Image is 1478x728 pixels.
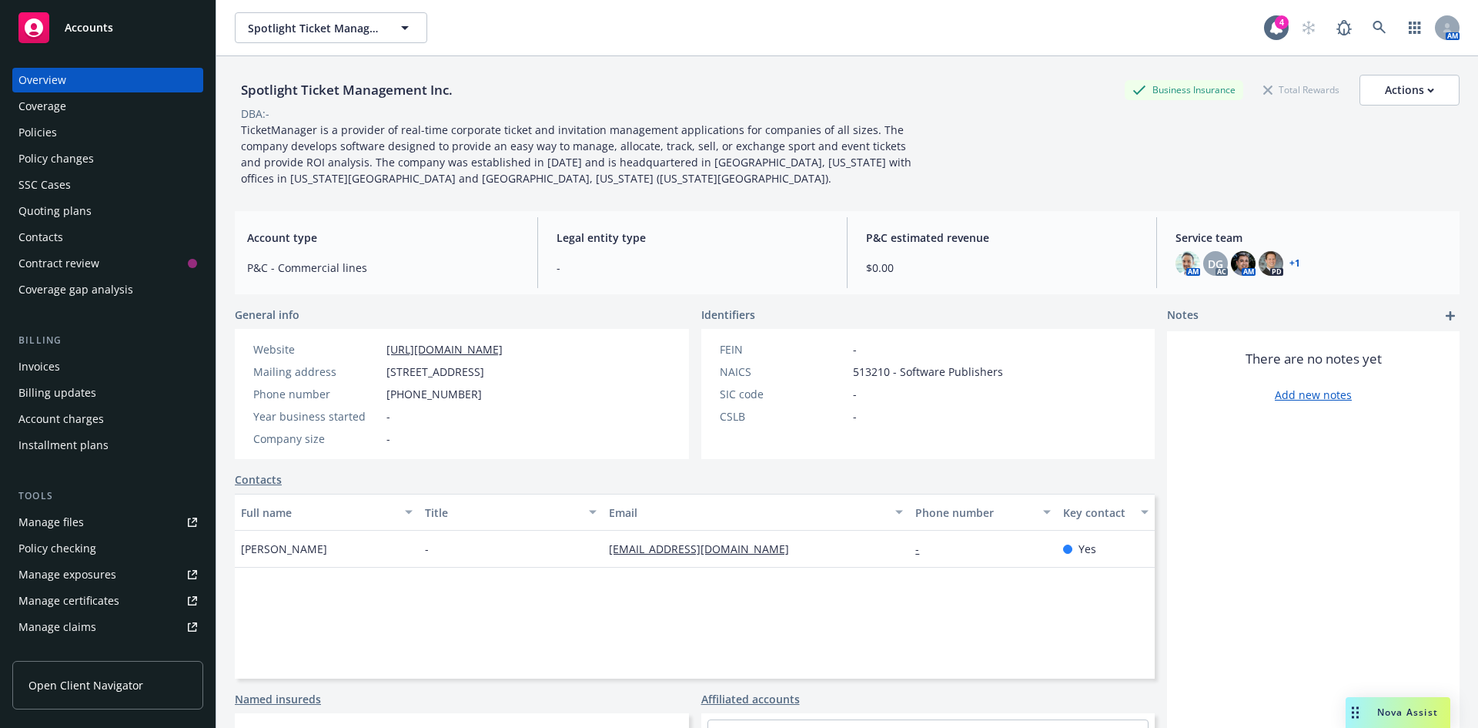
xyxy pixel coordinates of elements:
[1441,307,1460,325] a: add
[386,408,390,424] span: -
[909,494,1056,531] button: Phone number
[235,691,321,707] a: Named insureds
[12,407,203,431] a: Account charges
[18,94,66,119] div: Coverage
[853,364,1003,380] span: 513210 - Software Publishers
[12,562,203,587] a: Manage exposures
[425,505,580,521] div: Title
[609,542,801,556] a: [EMAIL_ADDRESS][DOMAIN_NAME]
[241,106,269,122] div: DBA: -
[253,408,380,424] div: Year business started
[12,589,203,613] a: Manage certificates
[248,20,381,36] span: Spotlight Ticket Management Inc.
[247,230,519,246] span: Account type
[18,354,60,379] div: Invoices
[12,94,203,119] a: Coverage
[386,342,503,357] a: [URL][DOMAIN_NAME]
[12,120,203,145] a: Policies
[866,260,1138,276] span: $0.00
[1231,251,1256,276] img: photo
[235,471,282,488] a: Contacts
[247,260,519,276] span: P&C - Commercial lines
[235,12,427,43] button: Spotlight Ticket Management Inc.
[1329,12,1359,43] a: Report a Bug
[12,536,203,561] a: Policy checking
[18,225,63,250] div: Contacts
[609,505,886,521] div: Email
[1208,256,1223,272] span: DG
[386,364,484,380] span: [STREET_ADDRESS]
[28,677,143,693] span: Open Client Navigator
[603,494,909,531] button: Email
[915,505,1033,521] div: Phone number
[1377,706,1438,719] span: Nova Assist
[235,494,419,531] button: Full name
[720,408,847,424] div: CSLB
[253,431,380,447] div: Company size
[701,691,800,707] a: Affiliated accounts
[241,541,327,557] span: [PERSON_NAME]
[1346,697,1365,728] div: Drag to move
[18,381,96,405] div: Billing updates
[425,541,429,557] span: -
[18,433,109,458] div: Installment plans
[1359,75,1460,106] button: Actions
[1364,12,1395,43] a: Search
[720,386,847,402] div: SIC code
[12,510,203,535] a: Manage files
[1256,80,1347,99] div: Total Rewards
[419,494,603,531] button: Title
[1275,387,1352,403] a: Add new notes
[241,122,915,186] span: TicketManager is a provider of real-time corporate ticket and invitation management applications ...
[18,615,96,639] div: Manage claims
[18,589,119,613] div: Manage certificates
[18,68,66,92] div: Overview
[18,510,84,535] div: Manage files
[701,307,755,323] span: Identifiers
[386,386,482,402] span: [PHONE_NUMBER]
[1289,259,1300,268] a: +1
[12,277,203,302] a: Coverage gap analysis
[557,260,828,276] span: -
[18,146,94,171] div: Policy changes
[557,230,828,246] span: Legal entity type
[1246,350,1382,368] span: There are no notes yet
[253,364,380,380] div: Mailing address
[720,364,847,380] div: NAICS
[241,505,396,521] div: Full name
[65,22,113,34] span: Accounts
[915,542,931,556] a: -
[853,408,857,424] span: -
[235,307,299,323] span: General info
[1175,251,1200,276] img: photo
[1293,12,1324,43] a: Start snowing
[853,386,857,402] span: -
[235,80,459,100] div: Spotlight Ticket Management Inc.
[12,173,203,197] a: SSC Cases
[18,641,91,666] div: Manage BORs
[12,354,203,379] a: Invoices
[12,433,203,458] a: Installment plans
[866,230,1138,246] span: P&C estimated revenue
[253,341,380,357] div: Website
[1125,80,1243,99] div: Business Insurance
[18,251,99,276] div: Contract review
[720,341,847,357] div: FEIN
[853,341,857,357] span: -
[18,173,71,197] div: SSC Cases
[1063,505,1132,521] div: Key contact
[1259,251,1283,276] img: photo
[1275,15,1289,29] div: 4
[12,68,203,92] a: Overview
[12,615,203,639] a: Manage claims
[12,146,203,171] a: Policy changes
[12,381,203,405] a: Billing updates
[18,120,57,145] div: Policies
[12,488,203,504] div: Tools
[1167,307,1199,325] span: Notes
[12,333,203,348] div: Billing
[1175,230,1447,246] span: Service team
[12,251,203,276] a: Contract review
[1399,12,1430,43] a: Switch app
[18,199,92,223] div: Quoting plans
